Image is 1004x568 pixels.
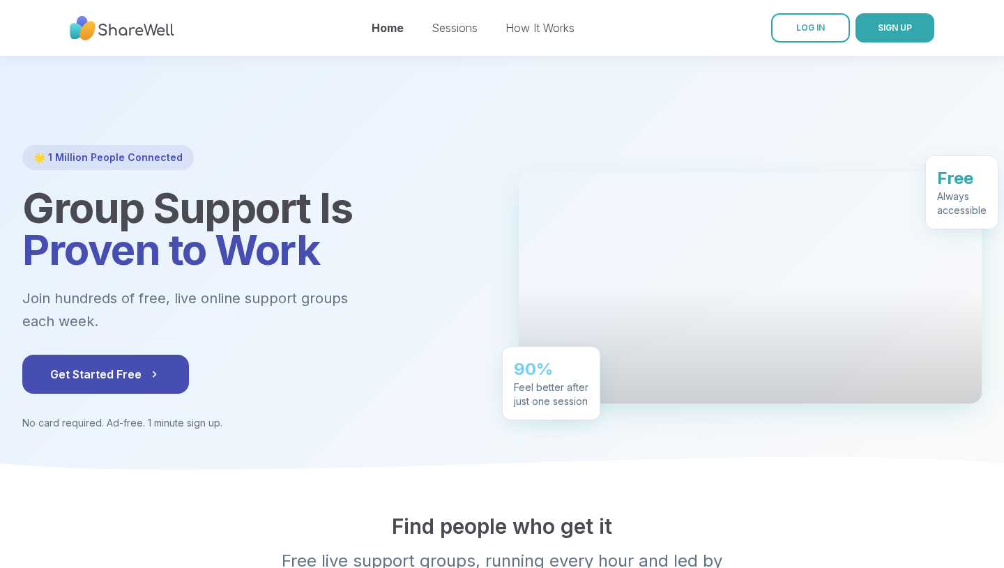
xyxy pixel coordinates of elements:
[372,21,404,35] a: Home
[22,224,319,275] span: Proven to Work
[878,22,912,33] span: SIGN UP
[937,189,987,217] div: Always accessible
[514,358,588,380] div: 90%
[432,21,478,35] a: Sessions
[937,167,987,189] div: Free
[22,187,485,270] h1: Group Support Is
[22,514,982,539] h2: Find people who get it
[50,366,161,383] span: Get Started Free
[22,355,189,394] button: Get Started Free
[22,145,194,170] div: 🌟 1 Million People Connected
[505,21,575,35] a: How It Works
[70,9,174,47] img: ShareWell Nav Logo
[514,380,588,408] div: Feel better after just one session
[855,13,934,43] button: SIGN UP
[22,416,485,430] p: No card required. Ad-free. 1 minute sign up.
[796,22,825,33] span: LOG IN
[22,287,424,332] p: Join hundreds of free, live online support groups each week.
[771,13,850,43] a: LOG IN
